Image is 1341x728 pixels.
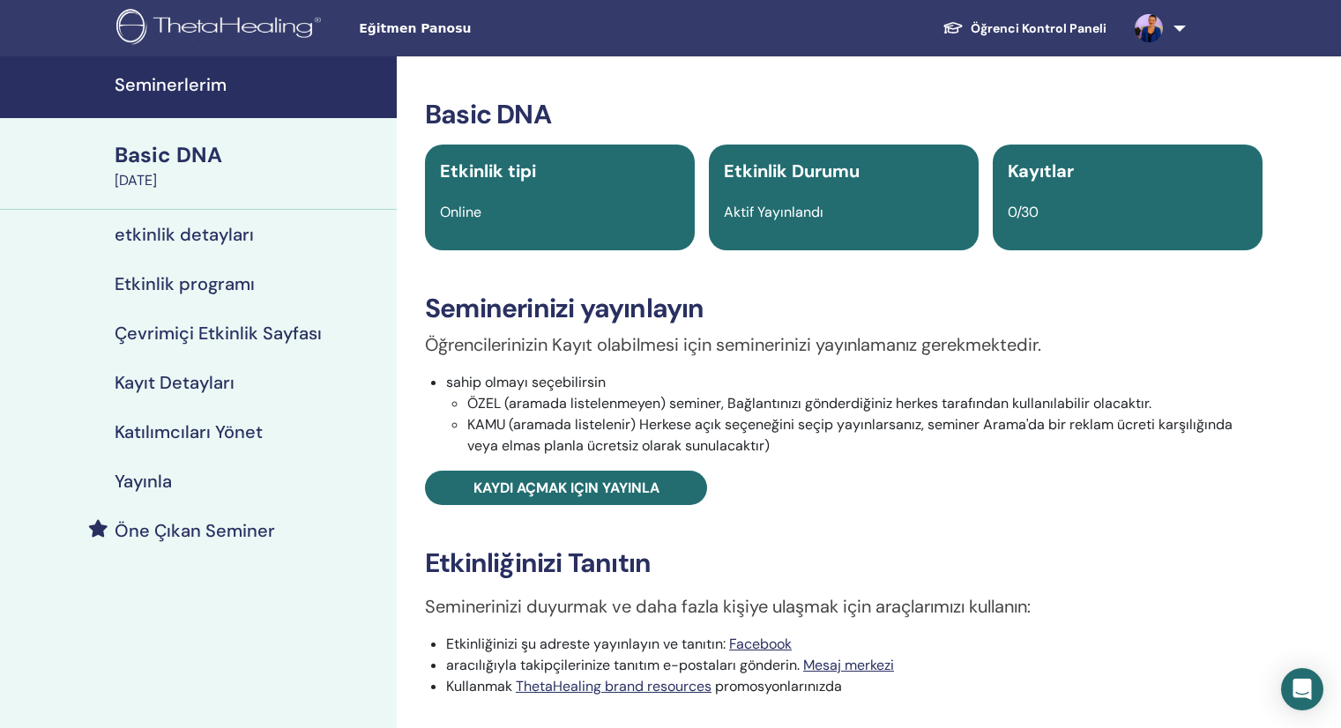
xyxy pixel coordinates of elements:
h4: Öne Çıkan Seminer [115,520,275,541]
li: KAMU (aramada listelenir) Herkese açık seçeneğini seçip yayınlarsanız, seminer Arama'da bir rekla... [467,414,1263,457]
span: 0/30 [1008,203,1039,221]
span: Kayıtlar [1008,160,1074,182]
h4: Etkinlik programı [115,273,255,294]
span: Kaydı açmak için yayınla [473,479,659,497]
img: graduation-cap-white.svg [942,20,964,35]
a: Kaydı açmak için yayınla [425,471,707,505]
h4: Seminerlerim [115,74,386,95]
h4: Çevrimiçi Etkinlik Sayfası [115,323,322,344]
span: Etkinlik Durumu [724,160,860,182]
div: Basic DNA [115,140,386,170]
h3: Basic DNA [425,99,1263,130]
p: Seminerinizi duyurmak ve daha fazla kişiye ulaşmak için araçlarımızı kullanın: [425,593,1263,620]
a: Mesaj merkezi [803,656,894,674]
a: Basic DNA[DATE] [104,140,397,191]
li: aracılığıyla takipçilerinize tanıtım e-postaları gönderin. [446,655,1263,676]
h4: Yayınla [115,471,172,492]
h4: Katılımcıları Yönet [115,421,263,442]
span: Etkinlik tipi [440,160,536,182]
div: [DATE] [115,170,386,191]
h4: Kayıt Detayları [115,372,235,393]
p: Öğrencilerinizin Kayıt olabilmesi için seminerinizi yayınlamanız gerekmektedir. [425,331,1263,358]
img: default.jpg [1135,14,1163,42]
h3: Seminerinizi yayınlayın [425,293,1263,324]
img: logo.png [116,9,327,48]
a: Facebook [729,635,792,653]
span: Aktif Yayınlandı [724,203,823,221]
span: Online [440,203,481,221]
h4: etkinlik detayları [115,224,254,245]
li: Kullanmak promosyonlarınızda [446,676,1263,697]
h3: Etkinliğinizi Tanıtın [425,547,1263,579]
li: ÖZEL (aramada listelenmeyen) seminer, Bağlantınızı gönderdiğiniz herkes tarafından kullanılabilir... [467,393,1263,414]
a: ThetaHealing brand resources [516,677,711,695]
li: sahip olmayı seçebilirsin [446,372,1263,457]
span: Eğitmen Panosu [359,19,623,38]
a: Öğrenci Kontrol Paneli [928,12,1121,45]
li: Etkinliğinizi şu adreste yayınlayın ve tanıtın: [446,634,1263,655]
div: Open Intercom Messenger [1281,668,1323,710]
